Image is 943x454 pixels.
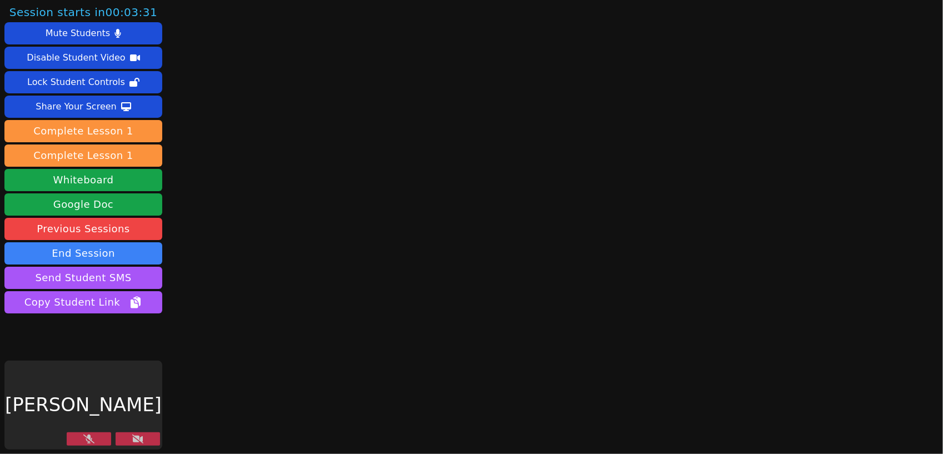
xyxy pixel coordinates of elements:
button: Whiteboard [4,169,162,191]
a: Previous Sessions [4,218,162,240]
button: End Session [4,242,162,265]
a: Google Doc [4,193,162,216]
span: Session starts in [9,4,158,20]
button: Send Student SMS [4,267,162,289]
div: Disable Student Video [27,49,125,67]
button: Mute Students [4,22,162,44]
div: Lock Student Controls [27,73,125,91]
button: Complete Lesson 1 [4,120,162,142]
button: Complete Lesson 1 [4,144,162,167]
time: 00:03:31 [105,6,157,19]
button: Copy Student Link [4,291,162,313]
span: Copy Student Link [24,295,142,310]
button: Disable Student Video [4,47,162,69]
div: Mute Students [46,24,110,42]
div: Share Your Screen [36,98,117,116]
button: Share Your Screen [4,96,162,118]
div: [PERSON_NAME] [4,361,162,450]
button: Lock Student Controls [4,71,162,93]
